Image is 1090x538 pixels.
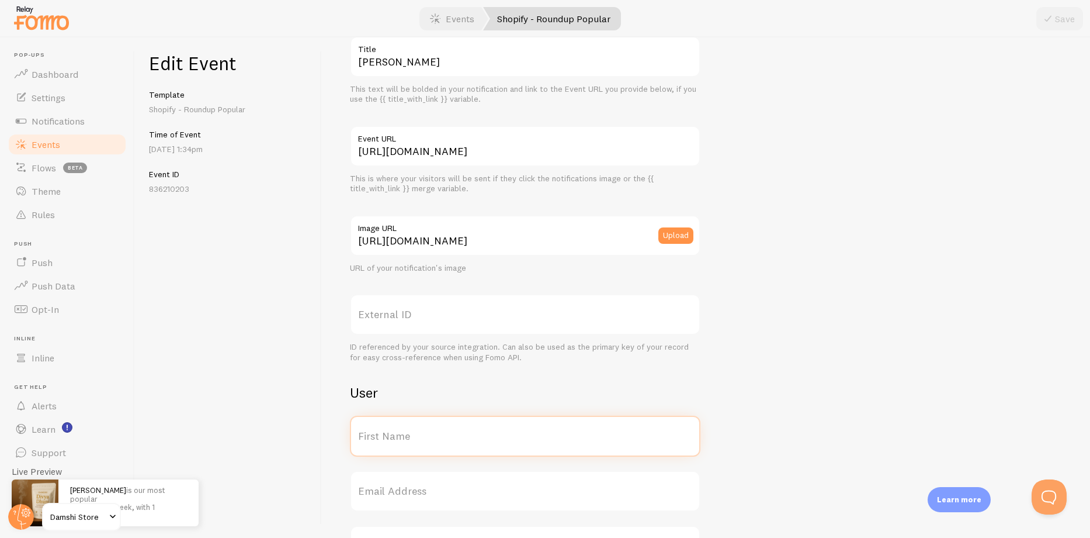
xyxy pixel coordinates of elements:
[32,400,57,412] span: Alerts
[149,51,307,75] h1: Edit Event
[350,126,700,146] label: Event URL
[63,163,87,173] span: beta
[7,298,127,321] a: Opt-In
[7,418,127,441] a: Learn
[928,487,991,512] div: Learn more
[32,185,61,197] span: Theme
[14,240,127,248] span: Push
[32,304,59,315] span: Opt-In
[350,36,700,56] label: Title
[7,203,127,226] a: Rules
[7,346,127,370] a: Inline
[7,274,127,298] a: Push Data
[149,183,307,195] p: 836210203
[149,143,307,155] p: [DATE] 1:34pm
[149,104,307,115] p: Shopify - Roundup Popular
[350,384,700,402] h2: User
[350,174,700,194] div: This is where your visitors will be sent if they click the notifications image or the {{ title_wi...
[7,63,127,86] a: Dashboard
[149,89,307,100] h5: Template
[32,162,56,174] span: Flows
[149,169,307,180] h5: Event ID
[7,109,127,133] a: Notifications
[350,342,700,363] div: ID referenced by your source integration. Can also be used as the primary key of your record for ...
[658,227,693,244] button: Upload
[7,441,127,464] a: Support
[7,133,127,156] a: Events
[350,294,700,335] label: External ID
[32,68,78,80] span: Dashboard
[350,471,700,512] label: Email Address
[32,423,55,435] span: Learn
[7,251,127,274] a: Push
[32,115,85,127] span: Notifications
[350,215,700,235] label: Image URL
[32,209,55,220] span: Rules
[42,503,121,531] a: Damshi Store
[32,280,75,292] span: Push Data
[149,129,307,140] h5: Time of Event
[7,156,127,180] a: Flows beta
[937,494,981,505] p: Learn more
[50,510,106,524] span: Damshi Store
[350,416,700,457] label: First Name
[32,139,60,150] span: Events
[14,51,127,59] span: Pop-ups
[350,84,700,105] div: This text will be bolded in your notification and link to the Event URL you provide below, if you...
[14,335,127,343] span: Inline
[32,92,65,104] span: Settings
[12,3,71,33] img: fomo-relay-logo-orange.svg
[7,394,127,418] a: Alerts
[62,422,72,433] svg: <p>Watch New Feature Tutorials!</p>
[14,384,127,391] span: Get Help
[7,86,127,109] a: Settings
[7,180,127,203] a: Theme
[32,352,54,364] span: Inline
[350,263,700,274] div: URL of your notification's image
[1032,480,1067,515] iframe: Help Scout Beacon - Open
[32,447,66,458] span: Support
[32,257,53,268] span: Push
